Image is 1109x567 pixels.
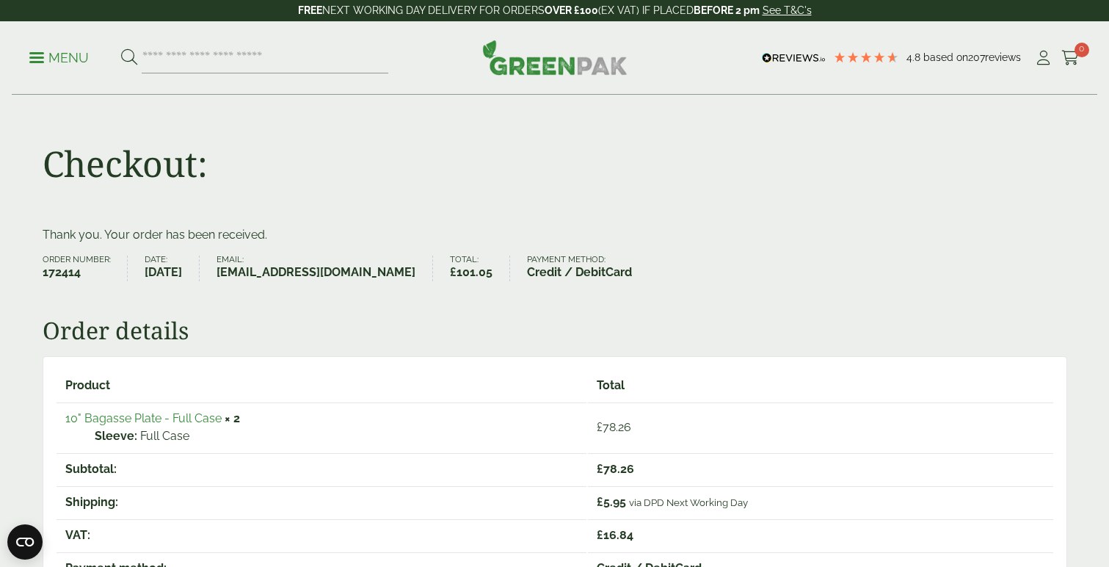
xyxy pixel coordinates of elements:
[298,4,322,16] strong: FREE
[597,528,633,542] span: 16.84
[527,264,632,281] strong: Credit / DebitCard
[95,427,137,445] strong: Sleeve:
[217,256,433,281] li: Email:
[43,256,128,281] li: Order number:
[450,265,457,279] span: £
[968,51,985,63] span: 207
[1075,43,1089,57] span: 0
[57,453,586,485] th: Subtotal:
[29,49,89,64] a: Menu
[57,519,586,551] th: VAT:
[597,495,603,509] span: £
[482,40,628,75] img: GreenPak Supplies
[597,420,603,434] span: £
[762,53,826,63] img: REVIEWS.io
[597,495,626,509] span: 5.95
[694,4,760,16] strong: BEFORE 2 pm
[57,370,586,401] th: Product
[588,370,1053,401] th: Total
[225,411,240,425] strong: × 2
[985,51,1021,63] span: reviews
[597,528,603,542] span: £
[7,524,43,560] button: Open CMP widget
[833,51,899,64] div: 4.79 Stars
[545,4,598,16] strong: OVER £100
[906,51,923,63] span: 4.8
[1061,47,1080,69] a: 0
[43,142,208,185] h1: Checkout:
[597,462,603,476] span: £
[145,256,200,281] li: Date:
[43,317,1067,344] h2: Order details
[43,264,111,281] strong: 172414
[95,427,578,445] p: Full Case
[629,496,748,508] small: via DPD Next Working Day
[29,49,89,67] p: Menu
[527,256,649,281] li: Payment method:
[1034,51,1052,65] i: My Account
[450,265,492,279] bdi: 101.05
[65,411,222,425] a: 10" Bagasse Plate - Full Case
[43,226,1067,244] p: Thank you. Your order has been received.
[923,51,968,63] span: Based on
[57,486,586,518] th: Shipping:
[217,264,415,281] strong: [EMAIL_ADDRESS][DOMAIN_NAME]
[1061,51,1080,65] i: Cart
[597,462,634,476] span: 78.26
[450,256,510,281] li: Total:
[145,264,182,281] strong: [DATE]
[763,4,812,16] a: See T&C's
[597,420,631,434] bdi: 78.26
